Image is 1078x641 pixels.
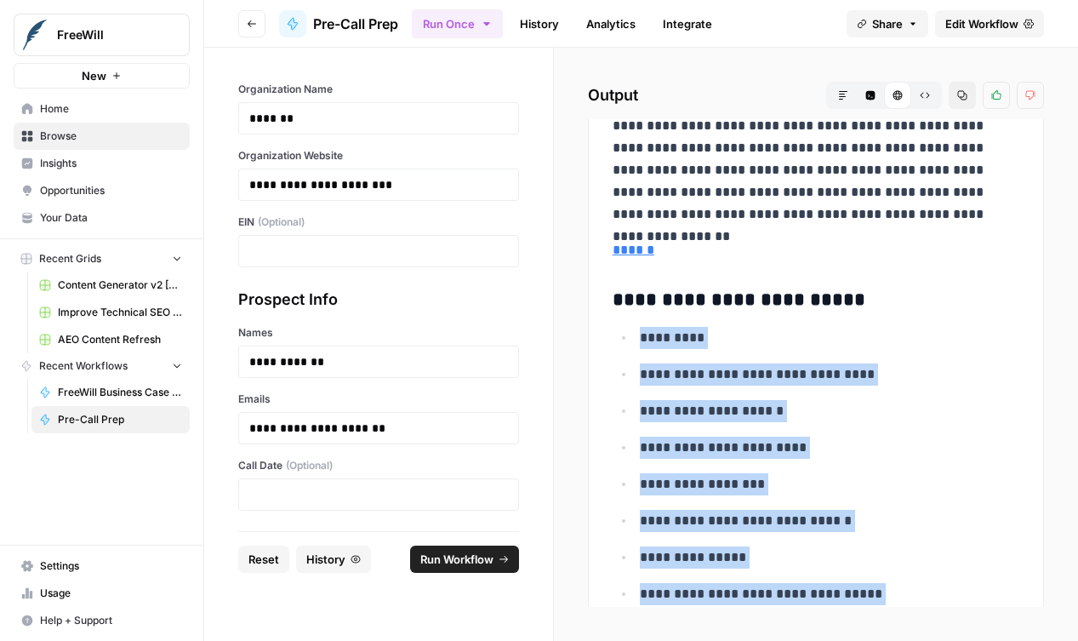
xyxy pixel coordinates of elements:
span: Opportunities [40,183,182,198]
a: History [510,10,569,37]
span: Your Data [40,210,182,226]
a: Settings [14,552,190,580]
a: Edit Workflow [935,10,1044,37]
a: Content Generator v2 [DRAFT] Test [31,272,190,299]
label: Call Date [238,458,519,473]
a: Integrate [653,10,722,37]
button: Reset [238,546,289,573]
button: Workspace: FreeWill [14,14,190,56]
button: Run Workflow [410,546,519,573]
button: Run Once [412,9,503,38]
button: New [14,63,190,89]
label: Organization Name [238,82,519,97]
span: New [82,67,106,84]
span: FreeWill [57,26,160,43]
a: Browse [14,123,190,150]
span: Content Generator v2 [DRAFT] Test [58,278,182,293]
span: Run Workflow [420,551,493,568]
span: Usage [40,586,182,601]
img: FreeWill Logo [20,20,50,50]
span: History [306,551,345,568]
button: Share [847,10,928,37]
a: Analytics [576,10,646,37]
span: Pre-Call Prep [313,14,398,34]
span: Edit Workflow [945,15,1018,32]
span: Recent Grids [39,251,101,266]
span: (Optional) [286,458,333,473]
label: Organization Website [238,148,519,163]
button: Recent Workflows [14,353,190,379]
span: Settings [40,558,182,574]
span: FreeWill Business Case Generator v2 [58,385,182,400]
label: Emails [238,392,519,407]
label: EIN [238,215,519,230]
div: Prospect Info [238,288,519,312]
a: AEO Content Refresh [31,326,190,353]
a: Opportunities [14,177,190,204]
span: Home [40,101,182,117]
span: Help + Support [40,613,182,628]
button: History [296,546,371,573]
a: Your Data [14,204,190,232]
button: Recent Grids [14,246,190,272]
span: (Optional) [258,215,305,230]
span: Recent Workflows [39,358,128,374]
a: Improve Technical SEO for Page [31,299,190,326]
span: Improve Technical SEO for Page [58,305,182,320]
a: Home [14,95,190,123]
span: Pre-Call Prep [58,412,182,427]
button: Help + Support [14,607,190,634]
a: FreeWill Business Case Generator v2 [31,379,190,406]
label: Names [238,325,519,341]
a: Insights [14,150,190,177]
span: Browse [40,129,182,144]
span: Insights [40,156,182,171]
a: Usage [14,580,190,607]
span: AEO Content Refresh [58,332,182,347]
h2: Output [588,82,1044,109]
a: Pre-Call Prep [279,10,398,37]
span: Share [872,15,903,32]
span: Reset [248,551,279,568]
a: Pre-Call Prep [31,406,190,433]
